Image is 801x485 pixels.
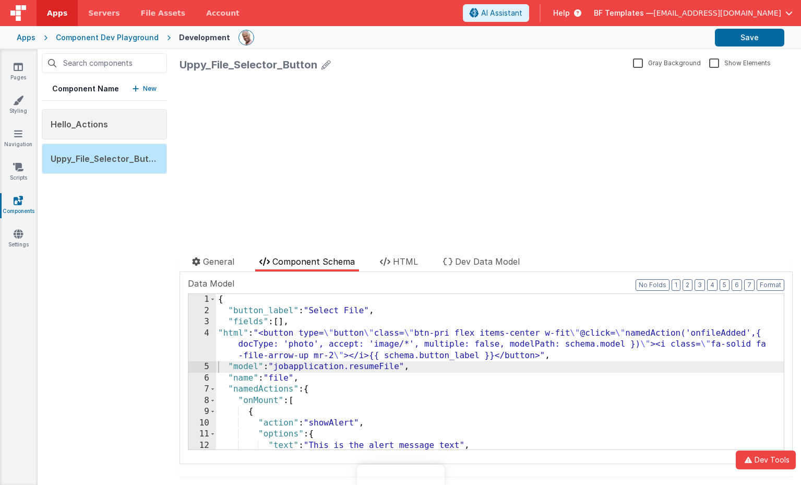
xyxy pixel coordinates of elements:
span: Data Model [188,277,234,290]
p: New [143,84,157,94]
span: Hello_Actions [51,119,108,129]
button: 5 [720,279,730,291]
input: Search components [42,53,167,73]
span: HTML [393,256,418,267]
div: Apps [17,32,35,43]
div: Development [179,32,230,43]
span: Dev Data Model [455,256,520,267]
div: 6 [188,373,216,384]
span: Apps [47,8,67,18]
div: 8 [188,395,216,407]
button: 1 [672,279,680,291]
button: No Folds [636,279,670,291]
button: 6 [732,279,742,291]
span: BF Templates — [594,8,653,18]
button: Save [715,29,784,46]
span: General [203,256,234,267]
img: 11ac31fe5dc3d0eff3fbbbf7b26fa6e1 [239,30,254,45]
div: 5 [188,361,216,373]
span: Component Schema [272,256,355,267]
button: Format [757,279,784,291]
div: 1 [188,294,216,305]
span: [EMAIL_ADDRESS][DOMAIN_NAME] [653,8,781,18]
h5: Component Name [52,84,119,94]
div: 12 [188,440,216,452]
label: Gray Background [633,57,701,67]
button: Dev Tools [736,451,796,469]
button: AI Assistant [463,4,529,22]
button: New [133,84,157,94]
button: 2 [683,279,692,291]
div: Uppy_File_Selector_Button [180,57,317,72]
div: 4 [188,328,216,362]
span: AI Assistant [481,8,522,18]
div: 7 [188,384,216,395]
div: 10 [188,418,216,429]
span: File Assets [141,8,186,18]
span: Servers [88,8,119,18]
label: Show Elements [709,57,771,67]
button: BF Templates — [EMAIL_ADDRESS][DOMAIN_NAME] [594,8,793,18]
span: Help [553,8,570,18]
div: 2 [188,305,216,317]
div: 11 [188,429,216,440]
button: 4 [707,279,718,291]
div: Component Dev Playground [56,32,159,43]
button: 3 [695,279,705,291]
span: Uppy_File_Selector_Button [51,153,163,164]
div: 9 [188,406,216,418]
div: 3 [188,316,216,328]
button: 7 [744,279,755,291]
